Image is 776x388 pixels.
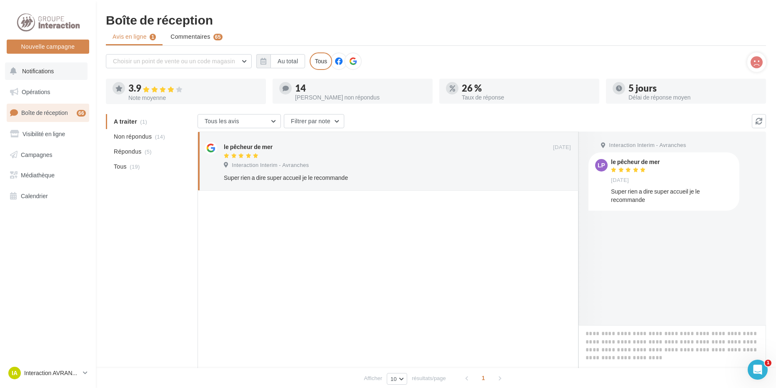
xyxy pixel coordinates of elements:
[628,84,759,93] div: 5 jours
[24,369,80,377] p: Interaction AVRANCHES
[256,54,305,68] button: Au total
[5,125,91,143] a: Visibilité en ligne
[128,84,259,93] div: 3.9
[462,95,593,100] div: Taux de réponse
[12,369,18,377] span: IA
[5,104,91,122] a: Boîte de réception66
[22,88,50,95] span: Opérations
[22,67,54,75] span: Notifications
[553,144,571,151] span: [DATE]
[765,360,771,366] span: 1
[391,376,397,382] span: 10
[7,365,89,381] a: IA Interaction AVRANCHES
[5,146,91,164] a: Campagnes
[609,142,686,149] span: Interaction Interim - Avranches
[295,95,426,100] div: [PERSON_NAME] non répondus
[5,167,91,184] a: Médiathèque
[23,130,65,137] span: Visibilité en ligne
[21,192,48,199] span: Calendrier
[611,159,660,165] div: le pêcheur de mer
[224,143,273,151] div: le pêcheur de mer
[462,84,593,93] div: 26 %
[224,174,517,182] div: Super rien a dire super accueil je le recommande
[412,374,446,382] span: résultats/page
[7,40,89,54] button: Nouvelle campagne
[77,110,86,117] div: 66
[155,133,165,140] span: (14)
[5,62,88,80] button: Notifications
[114,147,142,156] span: Répondus
[21,151,53,158] span: Campagnes
[598,161,605,169] span: lp
[170,32,210,41] span: Commentaires
[748,360,768,380] iframe: Intercom live chat
[130,163,140,170] span: (19)
[364,374,382,382] span: Afficher
[106,13,766,26] div: Boîte de réception
[145,148,152,155] span: (5)
[628,95,759,100] div: Délai de réponse moyen
[477,371,490,385] span: 1
[114,132,152,141] span: Non répondus
[5,83,91,101] a: Opérations
[611,177,629,184] span: [DATE]
[128,95,259,101] div: Note moyenne
[21,109,68,116] span: Boîte de réception
[114,162,127,171] span: Tous
[5,187,91,205] a: Calendrier
[21,172,55,179] span: Médiathèque
[113,57,235,65] span: Choisir un point de vente ou un code magasin
[295,84,426,93] div: 14
[284,114,344,128] button: Filtrer par note
[205,117,239,124] span: Tous les avis
[232,162,309,169] span: Interaction Interim - Avranches
[310,52,332,70] div: Tous
[213,34,223,40] div: 65
[387,373,407,385] button: 10
[611,187,733,204] div: Super rien a dire super accueil je le recommande
[106,54,252,68] button: Choisir un point de vente ou un code magasin
[198,114,281,128] button: Tous les avis
[270,54,305,68] button: Au total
